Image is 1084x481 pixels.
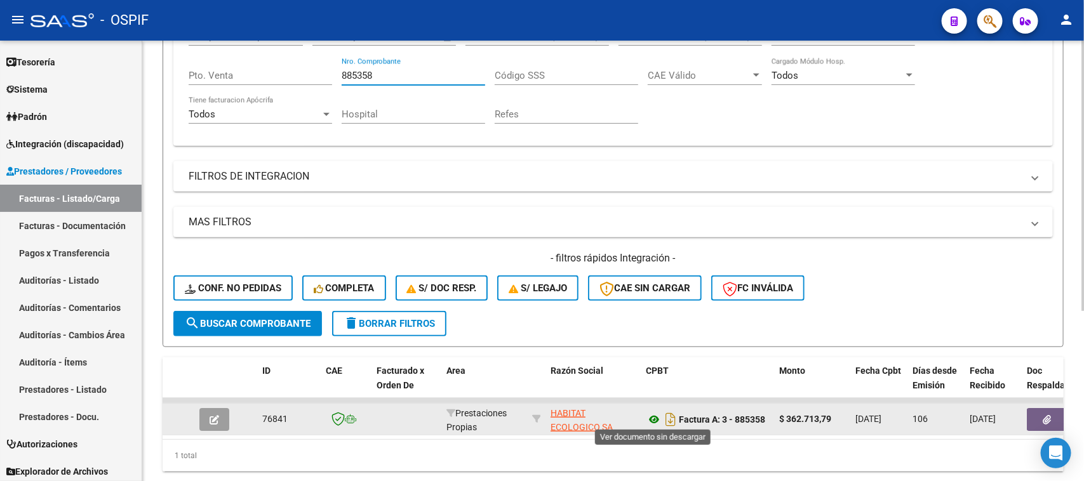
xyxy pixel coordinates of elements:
[163,440,1064,471] div: 1 total
[662,409,679,430] i: Descargar documento
[907,357,965,413] datatable-header-cell: Días desde Emisión
[913,366,957,390] span: Días desde Emisión
[6,137,124,151] span: Integración (discapacidad)
[100,6,149,34] span: - OSPIF
[10,12,25,27] mat-icon: menu
[377,366,424,390] span: Facturado x Orden De
[599,282,690,294] span: CAE SIN CARGAR
[189,169,1022,183] mat-panel-title: FILTROS DE INTEGRACION
[913,414,928,424] span: 106
[551,408,613,433] span: HABITAT ECOLOGICO SA
[441,30,455,44] button: Open calendar
[497,275,579,301] button: S/ legajo
[441,357,527,413] datatable-header-cell: Area
[396,275,488,301] button: S/ Doc Resp.
[723,282,793,294] span: FC Inválida
[302,275,386,301] button: Completa
[588,275,702,301] button: CAE SIN CARGAR
[772,70,798,81] span: Todos
[779,414,831,424] strong: $ 362.713,79
[679,414,765,425] strong: Factura A: 3 - 885358
[371,357,441,413] datatable-header-cell: Facturado x Orden De
[173,161,1053,192] mat-expansion-panel-header: FILTROS DE INTEGRACION
[262,414,288,424] span: 76841
[6,55,55,69] span: Tesorería
[1059,12,1074,27] mat-icon: person
[779,366,805,376] span: Monto
[850,357,907,413] datatable-header-cell: Fecha Cpbt
[855,414,881,424] span: [DATE]
[185,318,311,329] span: Buscar Comprobante
[189,109,215,120] span: Todos
[332,311,446,336] button: Borrar Filtros
[545,357,641,413] datatable-header-cell: Razón Social
[257,357,321,413] datatable-header-cell: ID
[1027,366,1084,390] span: Doc Respaldatoria
[855,366,901,376] span: Fecha Cpbt
[965,357,1022,413] datatable-header-cell: Fecha Recibido
[551,406,636,433] div: 30663625485
[1041,438,1071,468] div: Open Intercom Messenger
[185,315,200,331] mat-icon: search
[446,408,507,433] span: Prestaciones Propias
[344,318,435,329] span: Borrar Filtros
[321,357,371,413] datatable-header-cell: CAE
[344,315,359,331] mat-icon: delete
[6,437,77,451] span: Autorizaciones
[185,282,281,294] span: Conf. no pedidas
[189,215,1022,229] mat-panel-title: MAS FILTROS
[6,110,47,124] span: Padrón
[711,275,805,301] button: FC Inválida
[551,366,603,376] span: Razón Social
[446,366,465,376] span: Area
[970,414,996,424] span: [DATE]
[6,465,108,478] span: Explorador de Archivos
[173,251,1053,265] h4: - filtros rápidos Integración -
[173,275,293,301] button: Conf. no pedidas
[407,282,477,294] span: S/ Doc Resp.
[173,207,1053,237] mat-expansion-panel-header: MAS FILTROS
[509,282,567,294] span: S/ legajo
[646,366,669,376] span: CPBT
[6,82,48,96] span: Sistema
[970,366,1005,390] span: Fecha Recibido
[774,357,850,413] datatable-header-cell: Monto
[314,282,375,294] span: Completa
[648,70,751,81] span: CAE Válido
[6,164,122,178] span: Prestadores / Proveedores
[173,311,322,336] button: Buscar Comprobante
[262,366,271,376] span: ID
[326,366,342,376] span: CAE
[641,357,774,413] datatable-header-cell: CPBT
